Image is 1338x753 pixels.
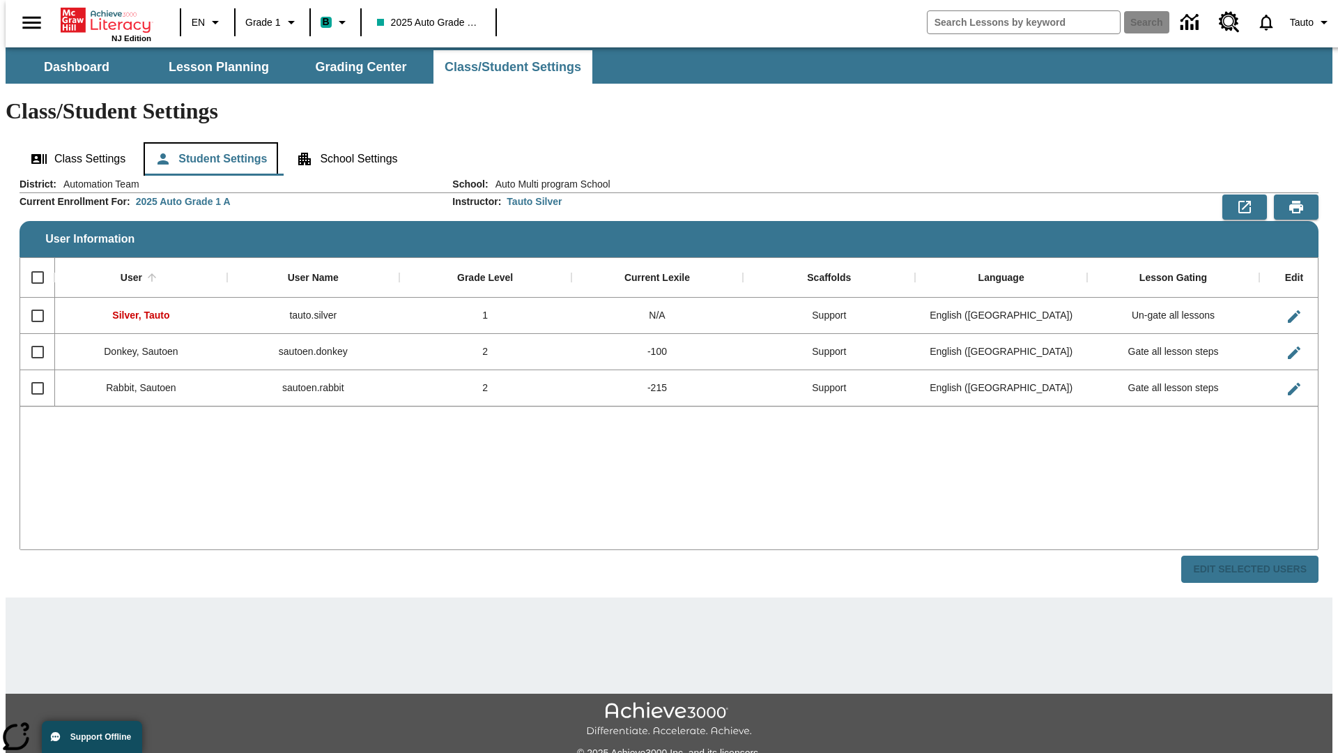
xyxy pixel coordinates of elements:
[489,177,610,191] span: Auto Multi program School
[61,6,151,34] a: Home
[291,50,431,84] button: Grading Center
[20,142,137,176] button: Class Settings
[185,10,230,35] button: Language: EN, Select a language
[377,15,480,30] span: 2025 Auto Grade 1 A
[45,233,134,245] span: User Information
[70,732,131,742] span: Support Offline
[288,272,339,284] div: User Name
[1285,272,1303,284] div: Edit
[104,346,178,357] span: Donkey, Sautoen
[61,5,151,43] div: Home
[571,298,744,334] div: N/A
[915,334,1087,370] div: English (US)
[1222,195,1267,220] button: Export to CSV
[1087,370,1259,406] div: Gate all lesson steps
[452,196,501,208] h2: Instructor :
[44,59,109,75] span: Dashboard
[7,50,146,84] button: Dashboard
[245,15,281,30] span: Grade 1
[1280,303,1308,330] button: Edit User
[144,142,278,176] button: Student Settings
[1290,15,1314,30] span: Tauto
[507,195,562,208] div: Tauto Silver
[928,11,1120,33] input: search field
[6,50,594,84] div: SubNavbar
[20,178,56,190] h2: District :
[1172,3,1210,42] a: Data Center
[1248,4,1284,40] a: Notifications
[20,177,1318,584] div: User Information
[1274,195,1318,220] button: Print Preview
[1087,334,1259,370] div: Gate all lesson steps
[315,59,406,75] span: Grading Center
[169,59,269,75] span: Lesson Planning
[20,142,1318,176] div: Class/Student Settings
[240,10,305,35] button: Grade: Grade 1, Select a grade
[20,196,130,208] h2: Current Enrollment For :
[6,98,1332,124] h1: Class/Student Settings
[743,298,915,334] div: Support
[285,142,408,176] button: School Settings
[227,370,399,406] div: sautoen.rabbit
[433,50,592,84] button: Class/Student Settings
[1210,3,1248,41] a: Resource Center, Will open in new tab
[106,382,176,393] span: Rabbit, Sautoen
[624,272,690,284] div: Current Lexile
[743,370,915,406] div: Support
[112,310,169,321] span: Silver, Tauto
[11,2,52,43] button: Open side menu
[445,59,581,75] span: Class/Student Settings
[452,178,488,190] h2: School :
[399,298,571,334] div: 1
[571,334,744,370] div: -100
[1280,339,1308,367] button: Edit User
[121,272,142,284] div: User
[136,195,231,208] div: 2025 Auto Grade 1 A
[1139,272,1207,284] div: Lesson Gating
[1087,298,1259,334] div: Un-gate all lessons
[571,370,744,406] div: -215
[111,34,151,43] span: NJ Edition
[1280,375,1308,403] button: Edit User
[149,50,289,84] button: Lesson Planning
[915,370,1087,406] div: English (US)
[6,47,1332,84] div: SubNavbar
[915,298,1087,334] div: English (US)
[586,702,752,738] img: Achieve3000 Differentiate Accelerate Achieve
[399,334,571,370] div: 2
[56,177,139,191] span: Automation Team
[192,15,205,30] span: EN
[323,13,330,31] span: B
[42,721,142,753] button: Support Offline
[457,272,513,284] div: Grade Level
[807,272,851,284] div: Scaffolds
[978,272,1024,284] div: Language
[315,10,356,35] button: Boost Class color is teal. Change class color
[227,298,399,334] div: tauto.silver
[399,370,571,406] div: 2
[1284,10,1338,35] button: Profile/Settings
[227,334,399,370] div: sautoen.donkey
[743,334,915,370] div: Support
